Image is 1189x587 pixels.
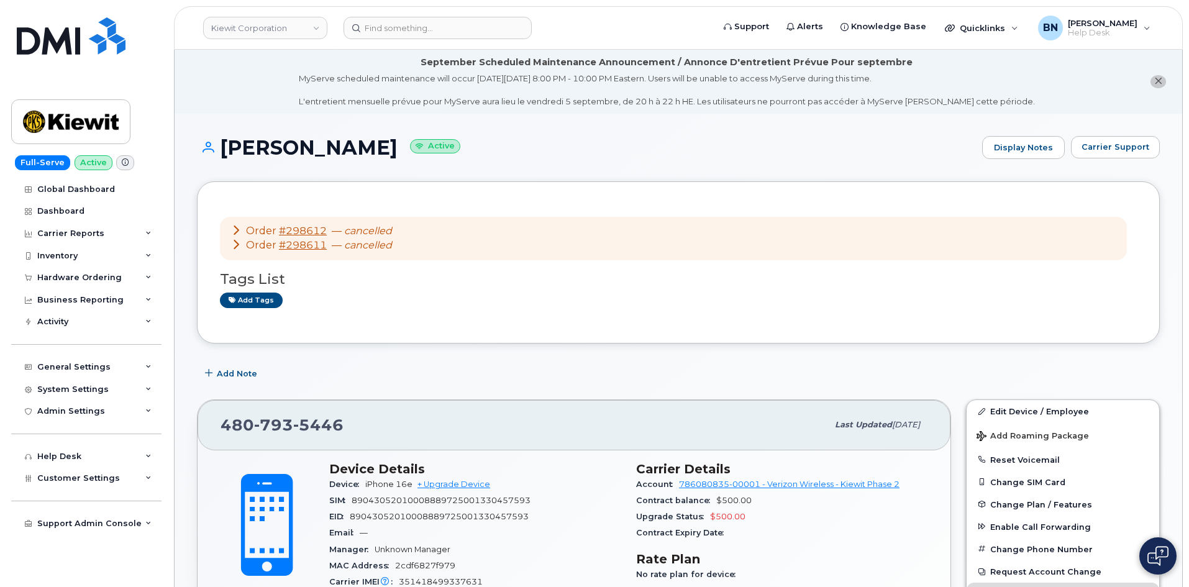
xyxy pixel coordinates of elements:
button: Add Roaming Package [967,422,1159,448]
small: Active [410,139,460,153]
em: cancelled [344,239,392,251]
a: + Upgrade Device [417,480,490,489]
a: Edit Device / Employee [967,400,1159,422]
em: cancelled [344,225,392,237]
span: — [332,225,392,237]
span: EID [329,512,350,521]
span: — [360,528,368,537]
span: Change Plan / Features [990,499,1092,509]
button: Enable Call Forwarding [967,516,1159,538]
span: $500.00 [710,512,745,521]
span: Manager [329,545,375,554]
span: 89043052010008889725001330457593 [352,496,531,505]
h3: Tags List [220,271,1137,287]
a: 786080835-00001 - Verizon Wireless - Kiewit Phase 2 [679,480,900,489]
span: iPhone 16e [365,480,412,489]
span: Email [329,528,360,537]
a: Display Notes [982,136,1065,160]
span: 2cdf6827f979 [395,561,455,570]
button: Change SIM Card [967,471,1159,493]
img: Open chat [1147,546,1168,566]
span: — [332,239,392,251]
span: $500.00 [716,496,752,505]
button: Carrier Support [1071,136,1160,158]
span: Device [329,480,365,489]
span: No rate plan for device [636,570,742,579]
span: Upgrade Status [636,512,710,521]
a: Add tags [220,293,283,308]
a: #298611 [279,239,327,251]
span: Enable Call Forwarding [990,522,1091,531]
span: MAC Address [329,561,395,570]
button: close notification [1150,75,1166,88]
span: 480 [221,416,344,434]
span: 5446 [293,416,344,434]
span: Order [246,225,276,237]
h3: Device Details [329,462,621,476]
span: Order [246,239,276,251]
span: Add Note [217,368,257,380]
button: Reset Voicemail [967,448,1159,471]
span: Last updated [835,420,892,429]
span: Contract Expiry Date [636,528,730,537]
span: Add Roaming Package [977,431,1089,443]
span: Contract balance [636,496,716,505]
button: Request Account Change [967,560,1159,583]
button: Change Phone Number [967,538,1159,560]
span: SIM [329,496,352,505]
button: Add Note [197,362,268,385]
a: #298612 [279,225,327,237]
span: [DATE] [892,420,920,429]
h3: Carrier Details [636,462,928,476]
span: Unknown Manager [375,545,450,554]
div: MyServe scheduled maintenance will occur [DATE][DATE] 8:00 PM - 10:00 PM Eastern. Users will be u... [299,73,1035,107]
span: Account [636,480,679,489]
span: 89043052010008889725001330457593 [350,512,529,521]
button: Change Plan / Features [967,493,1159,516]
div: September Scheduled Maintenance Announcement / Annonce D'entretient Prévue Pour septembre [421,56,913,69]
h3: Rate Plan [636,552,928,567]
h1: [PERSON_NAME] [197,137,976,158]
span: Carrier Support [1082,141,1149,153]
span: Carrier IMEI [329,577,399,586]
span: 793 [254,416,293,434]
span: 351418499337631 [399,577,483,586]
